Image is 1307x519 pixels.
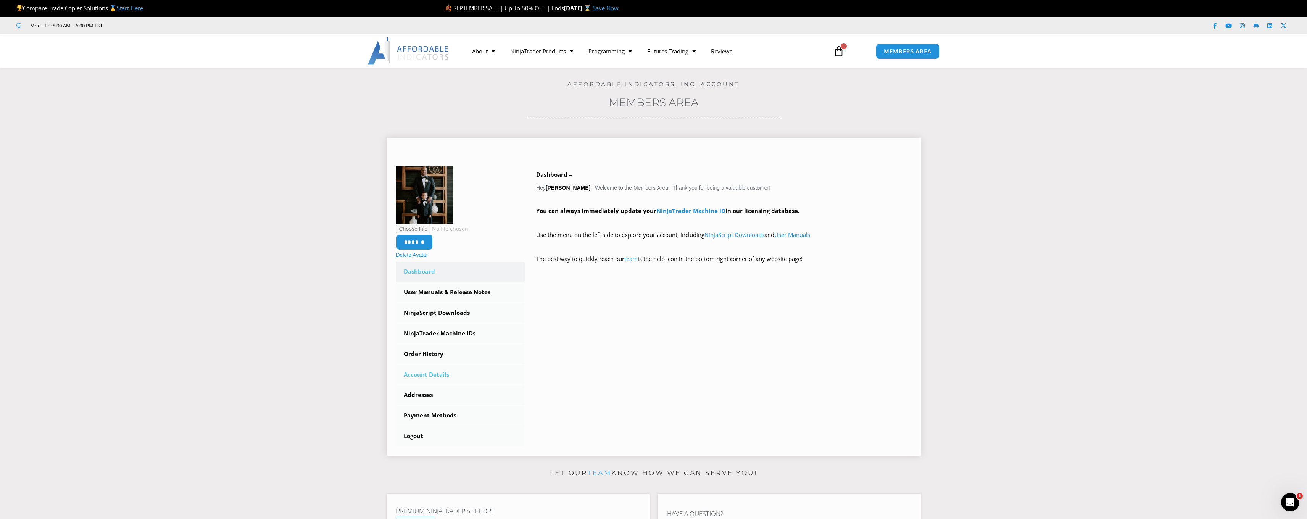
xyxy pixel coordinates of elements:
strong: [PERSON_NAME] [546,185,590,191]
span: MEMBERS AREA [884,48,931,54]
a: About [464,42,503,60]
a: Order History [396,344,525,364]
a: team [624,255,638,263]
a: Affordable Indicators, Inc. Account [567,81,740,88]
strong: [DATE] ⌛ [564,4,593,12]
a: MEMBERS AREA [876,44,940,59]
a: NinjaTrader Machine ID [656,207,725,214]
img: LogoAI | Affordable Indicators – NinjaTrader [367,37,450,65]
span: Compare Trade Copier Solutions 🥇 [16,4,143,12]
span: 0 [841,43,847,49]
a: User Manuals & Release Notes [396,282,525,302]
strong: You can always immediately update your in our licensing database. [536,207,799,214]
a: Logout [396,426,525,446]
a: Dashboard [396,262,525,282]
iframe: Intercom live chat [1281,493,1299,511]
a: User Manuals [774,231,810,239]
a: team [587,469,611,477]
p: Let our know how we can serve you! [387,467,921,479]
img: 🏆 [17,5,23,11]
span: Mon - Fri: 8:00 AM – 6:00 PM EST [28,21,103,30]
a: Programming [581,42,640,60]
p: The best way to quickly reach our is the help icon in the bottom right corner of any website page! [536,254,911,275]
span: 1 [1297,493,1303,499]
a: Account Details [396,365,525,385]
a: Reviews [703,42,740,60]
a: NinjaTrader Machine IDs [396,324,525,343]
iframe: Customer reviews powered by Trustpilot [113,22,228,29]
a: NinjaScript Downloads [396,303,525,323]
a: Futures Trading [640,42,703,60]
a: Members Area [609,96,699,109]
img: PAO_0176-150x150.jpg [396,166,453,224]
a: Payment Methods [396,406,525,426]
a: NinjaScript Downloads [704,231,764,239]
a: 0 [822,40,856,62]
div: Hey ! Welcome to the Members Area. Thank you for being a valuable customer! [536,169,911,275]
a: Start Here [117,4,143,12]
a: NinjaTrader Products [503,42,581,60]
nav: Account pages [396,262,525,446]
h4: Have A Question? [667,510,911,517]
a: Addresses [396,385,525,405]
a: Delete Avatar [396,252,428,258]
b: Dashboard – [536,171,572,178]
p: Use the menu on the left side to explore your account, including and . [536,230,911,251]
span: 🍂 SEPTEMBER SALE | Up To 50% OFF | Ends [445,4,564,12]
nav: Menu [464,42,825,60]
h4: Premium NinjaTrader Support [396,507,640,515]
a: Save Now [593,4,619,12]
